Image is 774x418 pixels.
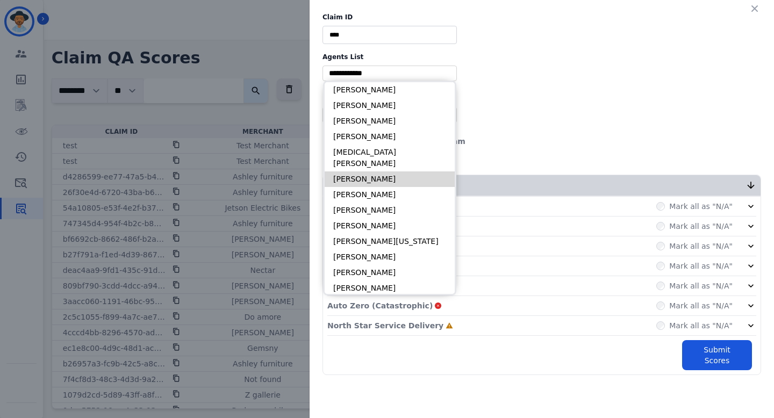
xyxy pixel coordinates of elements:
li: [PERSON_NAME] [325,129,455,145]
li: [PERSON_NAME] [325,187,455,203]
p: Auto Zero (Catastrophic) [327,300,433,311]
li: [PERSON_NAME] [325,249,455,265]
label: Mark all as "N/A" [669,261,733,271]
li: [PERSON_NAME][US_STATE] [325,234,455,249]
label: Mark all as "N/A" [669,280,733,291]
li: [PERSON_NAME] [325,218,455,234]
label: Mark all as "N/A" [669,221,733,232]
li: [MEDICAL_DATA][PERSON_NAME] [325,145,455,171]
li: [PERSON_NAME] [325,280,455,296]
label: Mark all as "N/A" [669,201,733,212]
label: Mark all as "N/A" [669,300,733,311]
ul: selected options [325,68,454,79]
div: Evaluation Date: [322,136,761,147]
button: Submit Scores [682,340,752,370]
li: [PERSON_NAME] [325,171,455,187]
li: [PERSON_NAME] [325,98,455,113]
label: Mark all as "N/A" [669,320,733,331]
label: Agents List [322,53,761,61]
li: [PERSON_NAME] [325,203,455,218]
p: North Star Service Delivery [327,320,443,331]
li: [PERSON_NAME] [325,265,455,280]
label: Claim ID [322,13,761,21]
div: Evaluator: [322,151,761,162]
label: Merchants List [322,94,761,103]
label: Mark all as "N/A" [669,241,733,251]
li: [PERSON_NAME] [325,113,455,129]
li: [PERSON_NAME] [325,82,455,98]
